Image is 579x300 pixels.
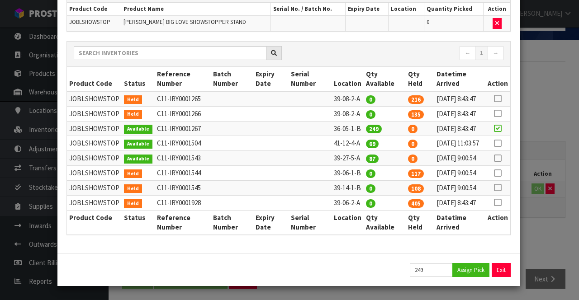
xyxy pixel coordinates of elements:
[332,151,364,166] td: 39-27-5-A
[155,180,211,195] td: C11-IRY0001545
[74,46,266,60] input: Search inventories
[124,199,142,208] span: Held
[406,210,434,234] th: Qty Held
[67,121,122,136] td: JOBLSHOWSTOP
[434,195,485,210] td: [DATE] 8:43:47
[485,210,510,234] th: Action
[492,263,511,277] button: Exit
[408,155,418,163] span: 0
[408,110,424,119] span: 135
[408,184,424,193] span: 108
[211,210,254,234] th: Batch Number
[408,95,424,104] span: 216
[332,210,364,234] th: Location
[332,166,364,181] td: 39-06-1-B
[434,67,485,91] th: Datetime Arrived
[484,3,510,16] th: Action
[366,140,379,148] span: 69
[123,18,246,26] span: [PERSON_NAME] BIG LOVE SHOWSTOPPER STAND
[427,18,429,26] span: 0
[434,151,485,166] td: [DATE] 9:00:54
[406,67,434,91] th: Qty Held
[124,155,152,164] span: Available
[485,67,510,91] th: Action
[271,3,345,16] th: Serial No. / Batch No.
[122,210,155,234] th: Status
[69,18,110,26] span: JOBLSHOWSTOP
[366,169,375,178] span: 0
[155,151,211,166] td: C11-IRY0001543
[424,3,483,16] th: Quantity Picked
[460,46,475,61] a: ←
[434,210,485,234] th: Datetime Arrived
[253,67,289,91] th: Expiry Date
[155,67,211,91] th: Reference Number
[121,3,271,16] th: Product Name
[67,151,122,166] td: JOBLSHOWSTOP
[332,195,364,210] td: 39-06-2-A
[155,121,211,136] td: C11-IRY0001267
[366,199,375,208] span: 0
[434,121,485,136] td: [DATE] 8:43:47
[124,169,142,178] span: Held
[155,136,211,151] td: C11-IRY0001504
[408,199,424,208] span: 405
[389,3,424,16] th: Location
[124,95,142,104] span: Held
[410,263,453,277] input: Quantity Picked
[332,67,364,91] th: Location
[488,46,503,61] a: →
[434,91,485,106] td: [DATE] 8:43:47
[67,166,122,181] td: JOBLSHOWSTOP
[408,140,418,148] span: 0
[155,166,211,181] td: C11-IRY0001544
[434,180,485,195] td: [DATE] 9:00:54
[289,67,332,91] th: Serial Number
[67,3,121,16] th: Product Code
[366,110,375,119] span: 0
[475,46,488,61] a: 1
[67,210,122,234] th: Product Code
[289,210,332,234] th: Serial Number
[67,136,122,151] td: JOBLSHOWSTOP
[366,125,382,133] span: 249
[332,180,364,195] td: 39-14-1-B
[67,195,122,210] td: JOBLSHOWSTOP
[434,136,485,151] td: [DATE] 11:03:57
[408,125,418,133] span: 0
[124,125,152,134] span: Available
[408,169,424,178] span: 117
[67,67,122,91] th: Product Code
[332,136,364,151] td: 41-12-4-A
[155,106,211,121] td: C11-IRY0001266
[346,3,389,16] th: Expiry Date
[364,210,406,234] th: Qty Available
[211,67,254,91] th: Batch Number
[332,91,364,106] td: 39-08-2-A
[124,140,152,149] span: Available
[155,91,211,106] td: C11-IRY0001265
[155,210,211,234] th: Reference Number
[155,195,211,210] td: C11-IRY0001928
[366,155,379,163] span: 87
[122,67,155,91] th: Status
[295,46,503,62] nav: Page navigation
[124,110,142,119] span: Held
[366,184,375,193] span: 0
[434,106,485,121] td: [DATE] 8:43:47
[332,106,364,121] td: 39-08-2-A
[364,67,406,91] th: Qty Available
[253,210,289,234] th: Expiry Date
[366,95,375,104] span: 0
[67,106,122,121] td: JOBLSHOWSTOP
[434,166,485,181] td: [DATE] 9:00:54
[124,184,142,193] span: Held
[332,121,364,136] td: 36-05-1-B
[67,180,122,195] td: JOBLSHOWSTOP
[452,263,489,277] button: Assign Pick
[67,91,122,106] td: JOBLSHOWSTOP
